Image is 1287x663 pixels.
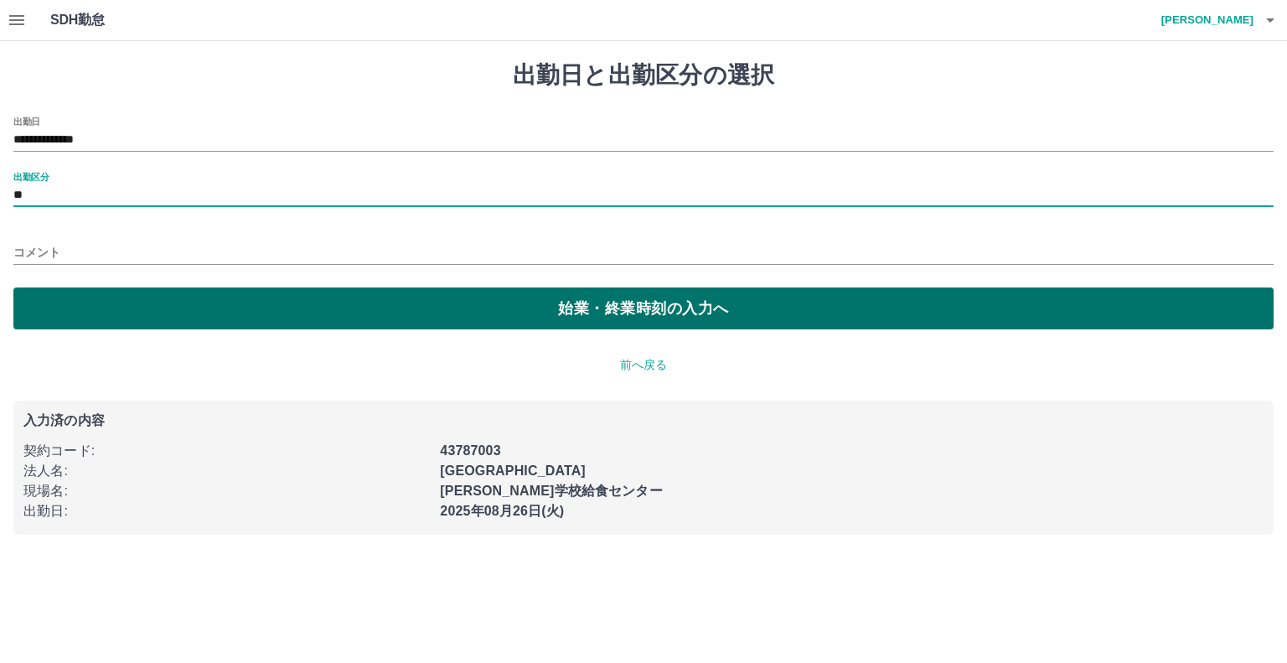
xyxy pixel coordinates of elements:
label: 出勤日 [13,115,40,127]
b: 43787003 [440,443,500,458]
b: [PERSON_NAME]学校給食センター [440,484,662,498]
b: [GEOGRAPHIC_DATA] [440,464,586,478]
p: 現場名 : [23,481,430,501]
p: 出勤日 : [23,501,430,521]
label: 出勤区分 [13,170,49,183]
p: 入力済の内容 [23,414,1264,427]
b: 2025年08月26日(火) [440,504,564,518]
p: 前へ戻る [13,356,1274,374]
p: 契約コード : [23,441,430,461]
p: 法人名 : [23,461,430,481]
button: 始業・終業時刻の入力へ [13,287,1274,329]
h1: 出勤日と出勤区分の選択 [13,61,1274,90]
